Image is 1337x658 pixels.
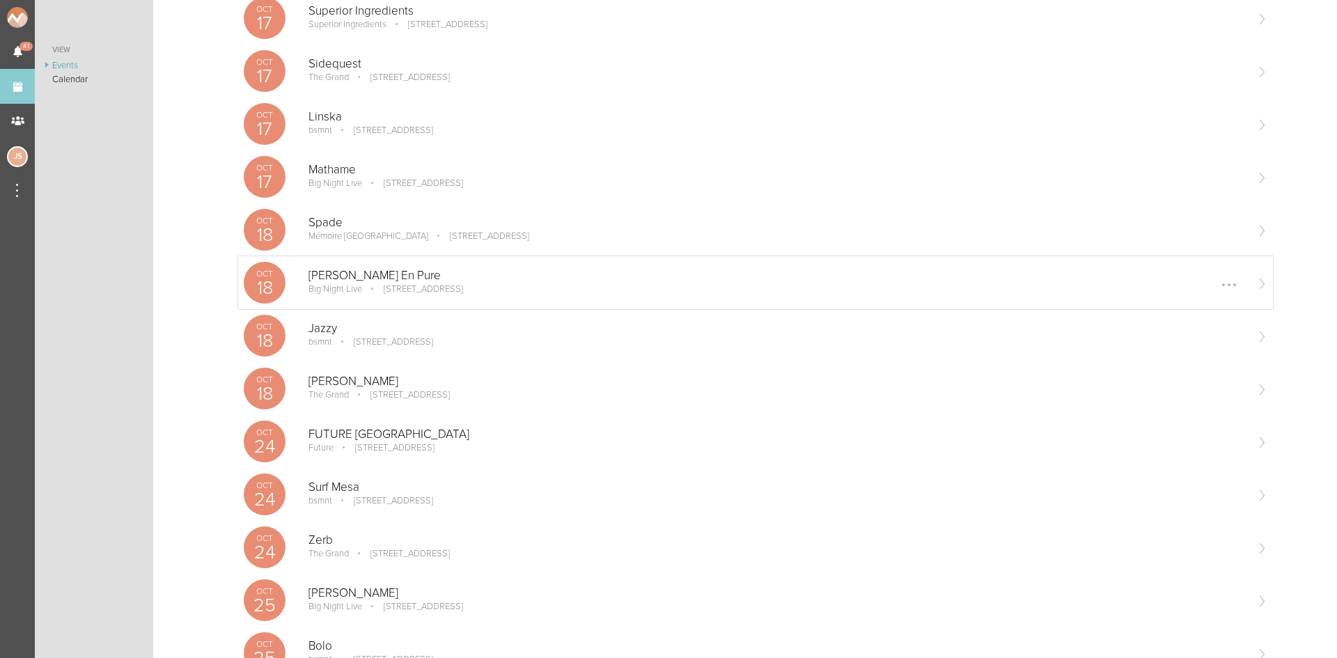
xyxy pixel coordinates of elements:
[244,437,286,456] p: 24
[308,269,1245,283] p: [PERSON_NAME] En Pure
[308,125,332,136] p: bsmnt
[308,336,332,347] p: bsmnt
[308,639,1245,653] p: Bolo
[244,269,286,278] p: Oct
[244,279,286,297] p: 18
[308,230,428,242] p: Mémoire [GEOGRAPHIC_DATA]
[308,283,362,295] p: Big Night Live
[308,322,1245,336] p: Jazzy
[244,111,286,119] p: Oct
[389,19,487,30] p: [STREET_ADDRESS]
[244,226,286,244] p: 18
[308,57,1245,71] p: Sidequest
[334,336,433,347] p: [STREET_ADDRESS]
[308,586,1245,600] p: [PERSON_NAME]
[35,72,153,86] a: Calendar
[430,230,529,242] p: [STREET_ADDRESS]
[308,389,349,400] p: The Grand
[334,495,433,506] p: [STREET_ADDRESS]
[308,548,349,559] p: The Grand
[351,548,450,559] p: [STREET_ADDRESS]
[244,14,286,33] p: 17
[244,596,286,615] p: 25
[7,146,28,167] div: Jessica Smith
[308,375,1245,389] p: [PERSON_NAME]
[244,173,286,191] p: 17
[244,217,286,225] p: Oct
[308,533,1245,547] p: Zerb
[244,58,286,66] p: Oct
[244,331,286,350] p: 18
[308,19,386,30] p: Superior Ingredients
[308,110,1245,124] p: Linska
[244,164,286,172] p: Oct
[244,384,286,403] p: 18
[308,178,362,189] p: Big Night Live
[244,490,286,509] p: 24
[308,428,1245,441] p: FUTURE [GEOGRAPHIC_DATA]
[364,601,463,612] p: [STREET_ADDRESS]
[364,283,463,295] p: [STREET_ADDRESS]
[244,5,286,13] p: Oct
[35,58,153,72] a: Events
[35,42,153,58] a: View
[351,72,450,83] p: [STREET_ADDRESS]
[244,534,286,542] p: Oct
[244,481,286,489] p: Oct
[308,480,1245,494] p: Surf Mesa
[308,495,332,506] p: bsmnt
[244,543,286,562] p: 24
[244,120,286,139] p: 17
[244,375,286,384] p: Oct
[334,125,433,136] p: [STREET_ADDRESS]
[244,67,286,86] p: 17
[351,389,450,400] p: [STREET_ADDRESS]
[336,442,435,453] p: [STREET_ADDRESS]
[7,7,86,28] img: NOMAD
[244,587,286,595] p: Oct
[244,640,286,648] p: Oct
[364,178,463,189] p: [STREET_ADDRESS]
[244,322,286,331] p: Oct
[308,601,362,612] p: Big Night Live
[308,4,1245,18] p: Superior Ingredients
[19,42,33,51] span: 41
[308,72,349,83] p: The Grand
[308,442,334,453] p: Future
[244,428,286,437] p: Oct
[308,163,1245,177] p: Mathame
[308,216,1245,230] p: Spade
